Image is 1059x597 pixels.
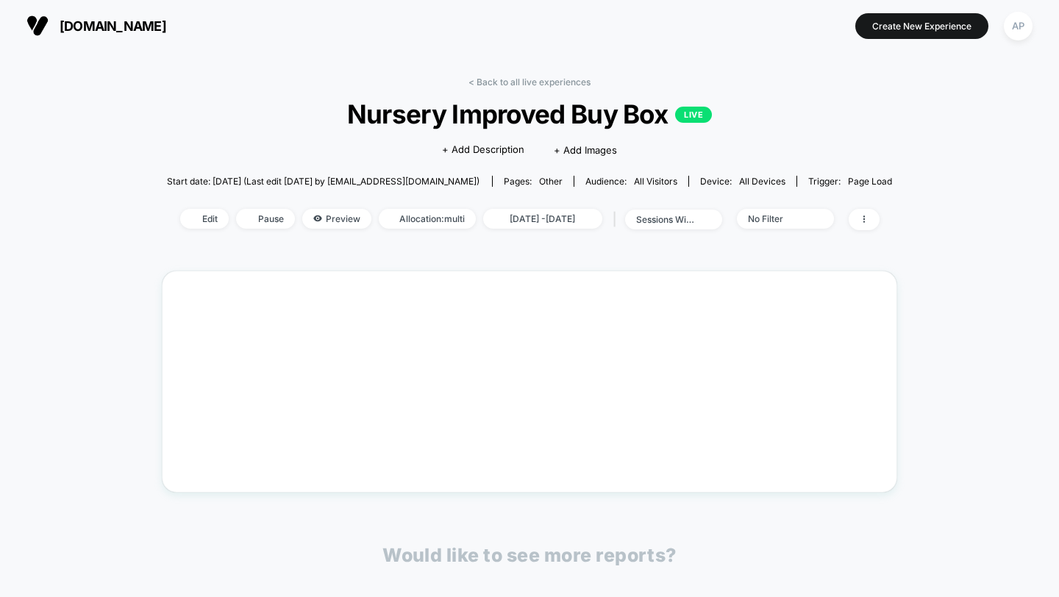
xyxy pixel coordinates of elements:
[808,176,892,187] div: Trigger:
[180,209,229,229] span: Edit
[236,209,295,229] span: Pause
[636,214,695,225] div: sessions with impression
[634,176,677,187] span: All Visitors
[203,99,856,129] span: Nursery Improved Buy Box
[26,15,49,37] img: Visually logo
[1004,12,1033,40] div: AP
[382,544,677,566] p: Would like to see more reports?
[739,176,785,187] span: all devices
[468,76,591,87] a: < Back to all live experiences
[442,143,524,157] span: + Add Description
[848,176,892,187] span: Page Load
[22,14,171,37] button: [DOMAIN_NAME]
[688,176,796,187] span: Device:
[855,13,988,39] button: Create New Experience
[60,18,166,34] span: [DOMAIN_NAME]
[483,209,602,229] span: [DATE] - [DATE]
[554,144,617,156] span: + Add Images
[999,11,1037,41] button: AP
[585,176,677,187] div: Audience:
[610,209,625,230] span: |
[379,209,476,229] span: Allocation: multi
[302,209,371,229] span: Preview
[675,107,712,123] p: LIVE
[504,176,563,187] div: Pages:
[539,176,563,187] span: other
[167,176,479,187] span: Start date: [DATE] (Last edit [DATE] by [EMAIL_ADDRESS][DOMAIN_NAME])
[748,213,807,224] div: No Filter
